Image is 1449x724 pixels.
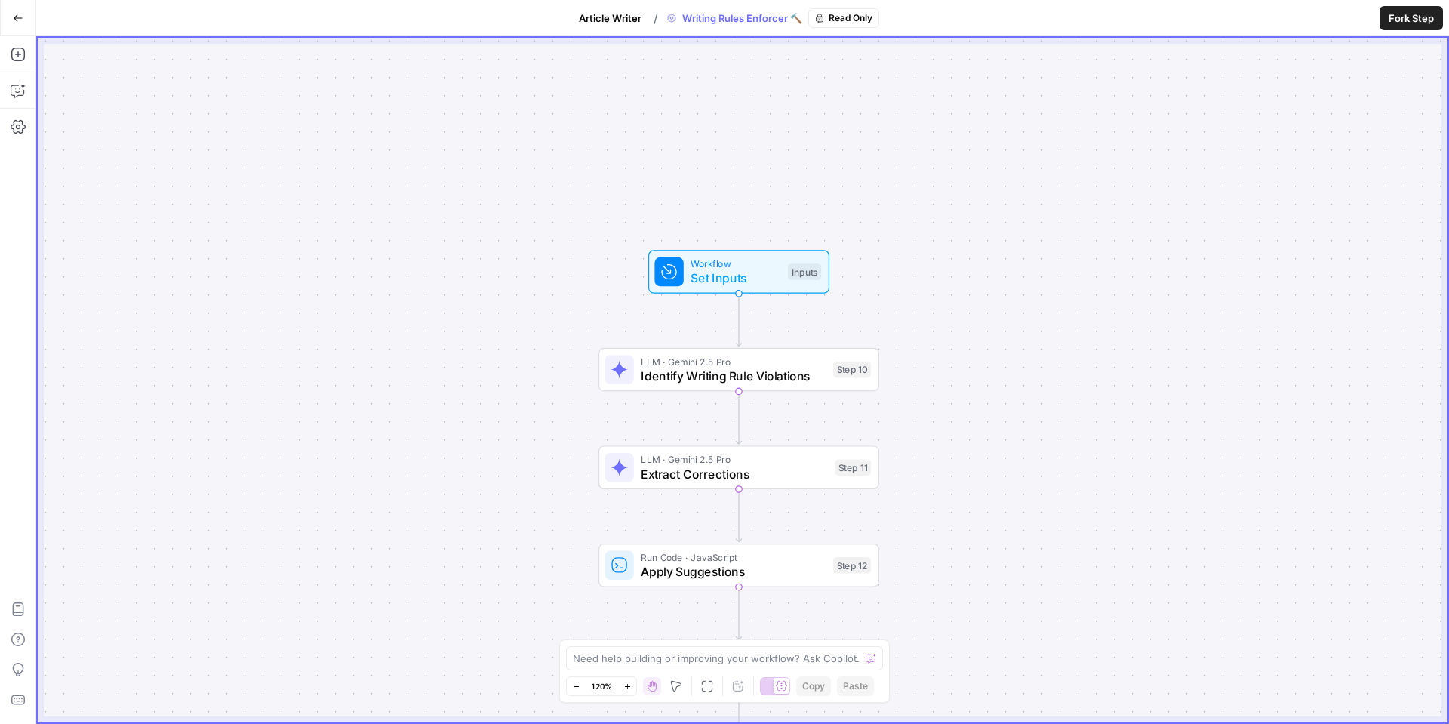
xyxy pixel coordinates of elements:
[833,362,871,378] div: Step 10
[796,676,831,696] button: Copy
[591,680,612,692] span: 120%
[641,452,827,467] span: LLM · Gemini 2.5 Pro
[736,489,741,542] g: Edge from step_11 to step_12
[641,367,826,385] span: Identify Writing Rule Violations
[598,544,879,587] div: Run Code · JavaScriptApply SuggestionsStep 12
[736,294,741,347] g: Edge from start to step_10
[654,9,658,27] span: /
[570,6,651,30] button: Article Writer
[1389,11,1434,26] span: Fork Step
[598,250,879,294] div: WorkflowSet InputsInputs
[641,550,826,564] span: Run Code · JavaScript
[829,11,872,25] span: Read Only
[833,557,871,574] div: Step 12
[788,263,821,280] div: Inputs
[736,391,741,444] g: Edge from step_10 to step_11
[835,459,871,476] div: Step 11
[641,465,827,483] span: Extract Corrections
[1380,6,1443,30] button: Fork Step
[598,348,879,392] div: LLM · Gemini 2.5 ProIdentify Writing Rule ViolationsStep 10
[837,676,874,696] button: Paste
[598,445,879,489] div: LLM · Gemini 2.5 ProExtract CorrectionsStep 11
[579,11,641,26] span: Article Writer
[661,8,879,28] div: Writing Rules Enforcer 🔨
[641,562,826,581] span: Apply Suggestions
[736,587,741,640] g: Edge from step_12 to step_13
[802,679,825,693] span: Copy
[691,269,780,287] span: Set Inputs
[843,679,868,693] span: Paste
[641,354,826,368] span: LLM · Gemini 2.5 Pro
[691,257,780,271] span: Workflow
